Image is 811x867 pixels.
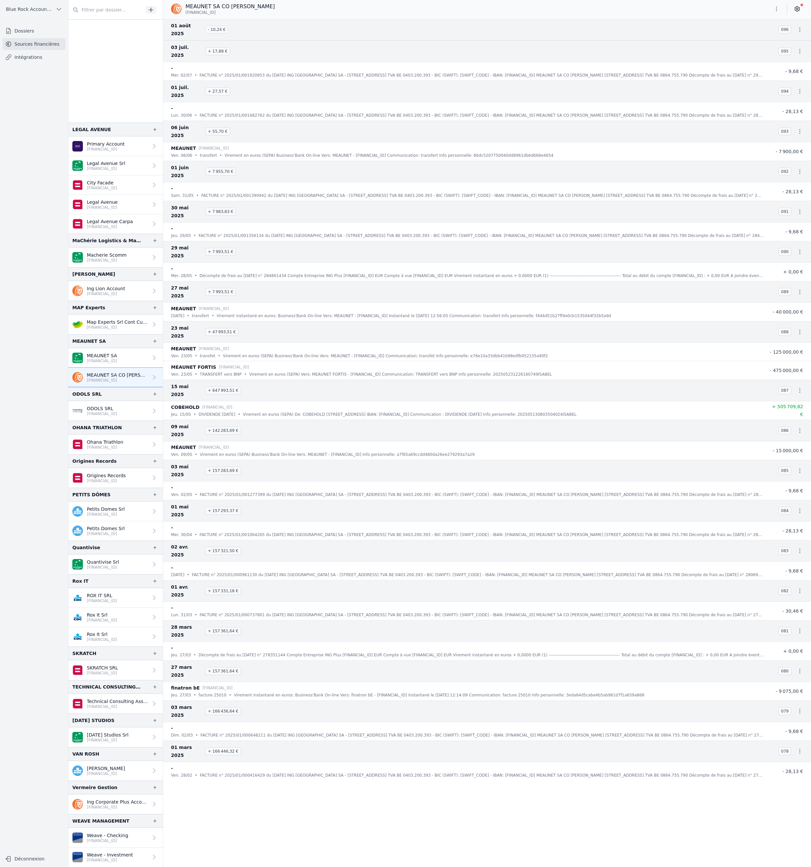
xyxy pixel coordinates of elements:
[171,353,192,359] p: ven. 23/05
[200,353,215,359] p: transfet
[87,512,125,517] p: [FINANCIAL_ID]
[200,152,217,159] p: transfert
[200,72,764,79] p: FACTURE n° 2025/01/001920853 du [DATE] ING [GEOGRAPHIC_DATA] SA - [STREET_ADDRESS] TVA BE 0403.20...
[171,644,173,652] p: -
[778,507,791,515] span: 084
[205,248,236,256] span: + 7 993,51 €
[68,214,163,234] a: Legal Avenue Carpa [FINANCIAL_ID]
[171,64,173,72] p: -
[72,526,83,536] img: kbc.png
[171,383,203,398] span: 15 mai 2025
[68,247,163,267] a: Macherie Scomm [FINANCIAL_ID]
[87,765,125,772] p: [PERSON_NAME]
[72,544,100,551] div: Quantivise
[171,313,184,319] p: [DATE]
[187,572,189,578] div: •
[770,368,803,373] span: - 475 000,00 €
[200,491,764,498] p: FACTURE n° 2025/01/001277399 du [DATE] ING [GEOGRAPHIC_DATA] SA - [STREET_ADDRESS] TVA BE 0403.20...
[171,363,216,371] p: MEAUNET FORTIS
[87,670,118,676] p: [FINANCIAL_ID]
[778,168,791,176] span: 092
[171,604,173,612] p: -
[171,83,203,99] span: 01 juil. 2025
[194,692,196,698] div: •
[87,832,128,839] p: Weave - Checking
[171,244,203,260] span: 29 mai 2025
[199,692,227,698] p: facture 25010
[68,660,163,680] a: SKRATCH SRL [FINANCIAL_ID]
[778,26,791,34] span: 096
[87,565,119,570] p: [FINANCIAL_ID]
[775,689,803,694] span: - 9 075,00 €
[171,371,192,378] p: ven. 23/05
[195,531,197,538] div: •
[238,411,240,418] div: •
[171,272,192,279] p: mer. 28/05
[72,750,99,758] div: VAN ROSH
[778,627,791,635] span: 081
[195,612,197,618] div: •
[87,439,123,445] p: Ohana Triathlon
[87,218,133,225] p: Legal Avenue Carpa
[778,747,791,755] span: 078
[185,10,216,15] span: [FINANCIAL_ID]
[68,348,163,368] a: MEAUNET SA [FINANCIAL_ID]
[72,126,111,133] div: LEGAL AVENUE
[194,652,196,658] div: •
[171,564,173,572] p: -
[219,364,249,370] p: [FINANCIAL_ID]
[72,424,122,432] div: OHANA TRIATHLON
[87,612,117,618] p: Rox It Srl
[87,805,148,810] p: [FINANCIAL_ID]
[223,353,548,359] p: Virement en euros (SEPA) Business'Bank On-line Vers: MEAUNET - [FINANCIAL_ID] Communication: tran...
[87,592,117,599] p: ROX IT SRL
[205,587,241,595] span: + 157 331,18 €
[778,587,791,595] span: 082
[205,547,241,555] span: + 157 321,50 €
[770,349,803,355] span: - 125 000,00 €
[205,667,241,675] span: + 157 361,64 €
[72,506,83,517] img: kbc.png
[171,543,203,559] span: 02 avr. 2025
[773,309,803,315] span: - 40 000,00 €
[212,313,214,319] div: •
[72,390,102,398] div: ODOLS SRL
[200,451,475,458] p: Virement en euros (SEPA) Business'Bank On-line Vers: MEAUNET - [FINANCIAL_ID] Info personnelle: a...
[205,427,241,434] span: + 142 283,69 €
[218,353,220,359] div: •
[171,443,196,451] p: MEAUNET
[185,3,275,11] p: MEAUNET SA CO [PERSON_NAME]
[778,47,791,55] span: 095
[72,252,83,263] img: BNP_BE_BUSINESS_GEBABEBB.png
[785,69,803,74] span: - 9,68 €
[205,627,241,635] span: + 157 361,64 €
[192,313,209,319] p: transfert
[199,444,229,451] p: [FINANCIAL_ID]
[87,378,148,383] p: [FINANCIAL_ID]
[778,208,791,216] span: 091
[199,345,229,352] p: [FINANCIAL_ID]
[200,272,764,279] p: Décompte de frais au [DATE] n° 284861434 Compte Entreprise ING Plus [FINANCIAL_ID] EUR Compte à v...
[171,423,203,438] span: 09 mai 2025
[199,305,229,312] p: [FINANCIAL_ID]
[171,583,203,599] span: 01 avr. 2025
[87,799,148,805] p: Ing Corporate Plus Account
[199,411,235,418] p: DIVIDENDE [DATE]
[199,652,764,658] p: Décompte de frais au [DATE] n° 278351144 Compte Entreprise ING Plus [FINANCIAL_ID] EUR Compte à v...
[72,304,105,312] div: MAP Experts
[195,152,197,159] div: •
[195,732,198,738] div: •
[785,568,803,574] span: - 9,68 €
[785,229,803,234] span: - 9,68 €
[68,434,163,454] a: Ohana Triathlon [FINANCIAL_ID]
[778,467,791,475] span: 085
[783,269,803,274] span: + 0,00 €
[200,371,242,378] p: TRANSFERT vers BNP
[72,199,83,210] img: belfius.png
[171,703,203,719] span: 03 mars 2025
[171,305,196,313] p: MEAUNET
[87,141,125,147] p: Primary Account
[249,371,552,378] p: Virement en euros (SEPA) Vers: MEAUNET FORTIS - [FINANCIAL_ID] Communication: TRANSFERT vers BNP ...
[72,852,83,862] img: VAN_BREDA_JVBABE22XXX.png
[775,149,803,154] span: - 7 900,00 €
